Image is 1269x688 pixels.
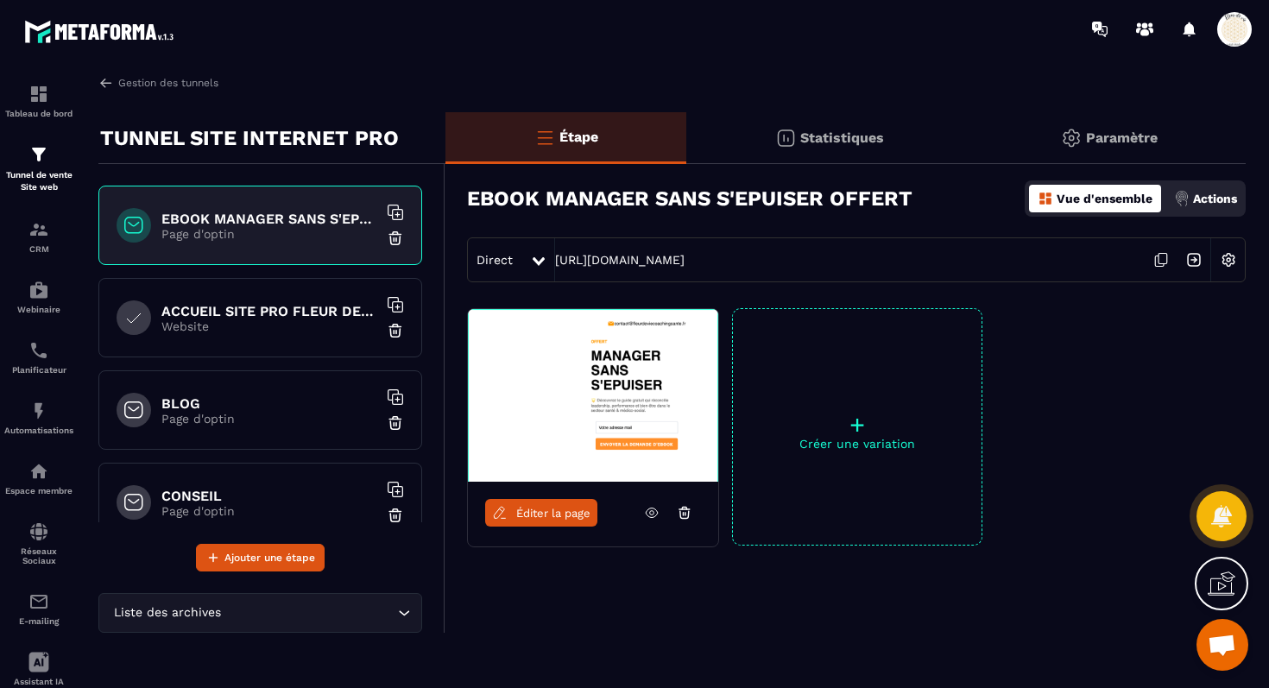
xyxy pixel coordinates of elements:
[100,121,399,155] p: TUNNEL SITE INTERNET PRO
[1193,192,1237,205] p: Actions
[24,16,180,47] img: logo
[4,578,73,639] a: emailemailE-mailing
[387,322,404,339] img: trash
[28,521,49,542] img: social-network
[4,448,73,508] a: automationsautomationsEspace membre
[468,309,718,482] img: image
[224,549,315,566] span: Ajouter une étape
[4,169,73,193] p: Tunnel de vente Site web
[534,127,555,148] img: bars-o.4a397970.svg
[161,488,377,504] h6: CONSEIL
[4,305,73,314] p: Webinaire
[4,546,73,565] p: Réseaux Sociaux
[1057,192,1152,205] p: Vue d'ensemble
[4,206,73,267] a: formationformationCRM
[775,128,796,148] img: stats.20deebd0.svg
[559,129,598,145] p: Étape
[224,603,394,622] input: Search for option
[1177,243,1210,276] img: arrow-next.bcc2205e.svg
[161,412,377,426] p: Page d'optin
[28,144,49,165] img: formation
[161,211,377,227] h6: EBOOK MANAGER SANS S'EPUISER OFFERT
[161,395,377,412] h6: BLOG
[1038,191,1053,206] img: dashboard-orange.40269519.svg
[28,219,49,240] img: formation
[28,591,49,612] img: email
[4,244,73,254] p: CRM
[161,303,377,319] h6: ACCUEIL SITE PRO FLEUR DE VIE
[555,253,685,267] a: [URL][DOMAIN_NAME]
[4,131,73,206] a: formationformationTunnel de vente Site web
[110,603,224,622] span: Liste des archives
[1174,191,1190,206] img: actions.d6e523a2.png
[4,71,73,131] a: formationformationTableau de bord
[4,616,73,626] p: E-mailing
[4,327,73,388] a: schedulerschedulerPlanificateur
[28,84,49,104] img: formation
[467,186,912,211] h3: EBOOK MANAGER SANS S'EPUISER OFFERT
[4,365,73,375] p: Planificateur
[4,508,73,578] a: social-networksocial-networkRéseaux Sociaux
[4,388,73,448] a: automationsautomationsAutomatisations
[4,426,73,435] p: Automatisations
[1086,129,1158,146] p: Paramètre
[1061,128,1082,148] img: setting-gr.5f69749f.svg
[387,230,404,247] img: trash
[1212,243,1245,276] img: setting-w.858f3a88.svg
[516,507,590,520] span: Éditer la page
[98,75,218,91] a: Gestion des tunnels
[161,227,377,241] p: Page d'optin
[4,267,73,327] a: automationsautomationsWebinaire
[387,507,404,524] img: trash
[98,75,114,91] img: arrow
[733,413,982,437] p: +
[1196,619,1248,671] div: Ouvrir le chat
[800,129,884,146] p: Statistiques
[28,340,49,361] img: scheduler
[4,109,73,118] p: Tableau de bord
[28,461,49,482] img: automations
[485,499,597,527] a: Éditer la page
[733,437,982,451] p: Créer une variation
[161,504,377,518] p: Page d'optin
[477,253,513,267] span: Direct
[196,544,325,571] button: Ajouter une étape
[4,486,73,495] p: Espace membre
[161,319,377,333] p: Website
[387,414,404,432] img: trash
[28,280,49,300] img: automations
[28,401,49,421] img: automations
[98,593,422,633] div: Search for option
[4,677,73,686] p: Assistant IA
